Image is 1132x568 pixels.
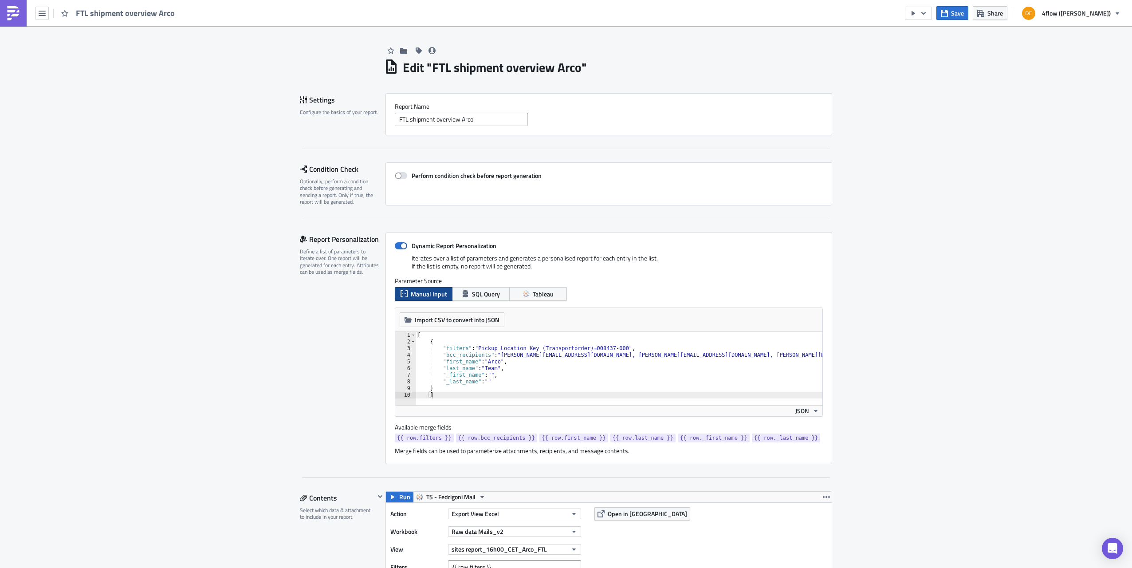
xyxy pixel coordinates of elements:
[395,103,823,110] label: Report Nam﻿e
[415,315,499,324] span: Import CSV to convert into JSON
[395,392,416,398] div: 10
[1042,8,1111,18] span: 4flow ([PERSON_NAME])
[752,434,821,442] a: {{ row._last_name }}
[4,13,424,20] p: In allegato il riepilogo consolidato delle spedizioni FTL assegnate da Arco.
[539,434,608,442] a: {{ row.first_name }}
[395,332,416,339] div: 1
[395,345,416,352] div: 3
[300,93,385,106] div: Settings
[76,8,176,18] span: FTL shipment overview Arco
[6,6,20,20] img: PushMetrics
[399,492,410,502] span: Run
[452,509,499,518] span: Export View Excel
[395,339,416,345] div: 2
[395,447,823,455] div: Merge fields can be used to parameterize attachments, recipients, and message contents.
[509,287,567,301] button: Tableau
[395,359,416,365] div: 5
[613,434,673,442] span: {{ row.last_name }}
[395,372,416,379] div: 7
[4,4,424,11] p: Dear {{ row.first_name }} {{ row.last_name }},
[680,434,747,442] span: {{ row._first_name }}
[458,434,535,442] span: {{ row.bcc_recipients }}
[533,289,554,299] span: Tableau
[594,507,690,521] button: Open in [GEOGRAPHIC_DATA]
[386,492,413,502] button: Run
[452,287,510,301] button: SQL Query
[472,289,500,299] span: SQL Query
[400,312,504,327] button: Import CSV to convert into JSON
[678,434,750,442] a: {{ row._first_name }}
[390,507,444,521] label: Action
[395,434,454,442] a: {{ row.filters }}
[795,406,809,415] span: JSON
[395,254,823,277] div: Iterates over a list of parameters and generates a personalised report for each entry in the list...
[936,6,968,20] button: Save
[395,385,416,392] div: 9
[395,352,416,359] div: 4
[426,492,476,502] span: TS - Fedrigoni Mail
[452,544,547,554] span: sites report_16h00_CET_Arco_FTL
[951,8,964,18] span: Save
[608,509,687,518] span: Open in [GEOGRAPHIC_DATA]
[397,434,452,442] span: {{ row.filters }}
[448,544,581,555] button: sites report_16h00_CET_Arco_FTL
[395,277,823,285] label: Parameter Source
[300,507,375,521] div: Select which data & attachment to include in your report.
[4,33,424,40] p: Per qualsiasi domanda o commento, si prega di contattare [EMAIL_ADDRESS][DOMAIN_NAME].
[300,233,385,246] div: Report Personalization
[987,8,1003,18] span: Share
[456,434,537,442] a: {{ row.bcc_recipients }}
[403,59,587,75] h1: Edit " FTL shipment overview Arco "
[412,171,542,180] strong: Perform condition check before report generation
[4,4,424,59] body: Rich Text Area. Press ALT-0 for help.
[300,109,380,115] div: Configure the basics of your report.
[448,526,581,537] button: Raw data Mails_v2
[300,248,380,276] div: Define a list of parameters to iterate over. One report will be generated for each entry. Attribu...
[390,543,444,556] label: View
[300,178,380,205] div: Optionally, perform a condition check before generating and sending a report. Only if true, the r...
[395,423,461,431] label: Available merge fields
[413,492,489,502] button: TS - Fedrigoni Mail
[395,287,452,301] button: Manual Input
[973,6,1007,20] button: Share
[542,434,606,442] span: {{ row.first_name }}
[754,434,818,442] span: {{ row._last_name }}
[300,491,375,505] div: Contents
[610,434,676,442] a: {{ row.last_name }}
[412,241,496,250] strong: Dynamic Report Personalization
[1017,4,1125,23] button: 4flow ([PERSON_NAME])
[395,365,416,372] div: 6
[1102,538,1123,559] div: Open Intercom Messenger
[375,491,385,502] button: Hide content
[390,525,444,538] label: Workbook
[395,379,416,385] div: 8
[300,162,385,176] div: Condition Check
[452,527,503,536] span: Raw data Mails_v2
[1021,6,1036,21] img: Avatar
[448,509,581,519] button: Export View Excel
[411,289,447,299] span: Manual Input
[792,406,822,416] button: JSON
